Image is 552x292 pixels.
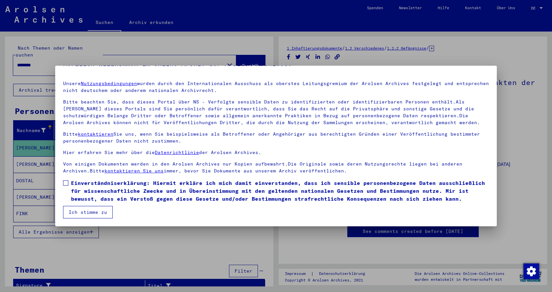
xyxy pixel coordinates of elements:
a: kontaktieren Sie uns [104,168,164,174]
div: Zustimmung ändern [523,263,539,279]
p: Von einigen Dokumenten werden in den Arolsen Archives nur Kopien aufbewahrt.Die Originale sowie d... [63,161,489,174]
img: Zustimmung ändern [523,263,539,279]
button: Ich stimme zu [63,206,113,218]
p: Unsere wurden durch den Internationalen Ausschuss als oberstes Leitungsgremium der Arolsen Archiv... [63,80,489,94]
a: Datenrichtlinie [155,149,199,155]
p: Bitte beachten Sie, dass dieses Portal über NS - Verfolgte sensible Daten zu identifizierten oder... [63,99,489,126]
a: kontaktieren [78,131,113,137]
p: Bitte Sie uns, wenn Sie beispielsweise als Betroffener oder Angehöriger aus berechtigten Gründen ... [63,131,489,145]
a: Nutzungsbedingungen [81,80,137,86]
p: Hier erfahren Sie mehr über die der Arolsen Archives. [63,149,489,156]
span: Einverständniserklärung: Hiermit erkläre ich mich damit einverstanden, dass ich sensible personen... [71,179,489,203]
